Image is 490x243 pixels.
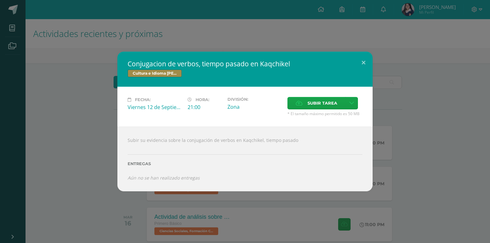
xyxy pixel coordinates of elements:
span: * El tamaño máximo permitido es 50 MB [287,111,362,116]
div: Subir su evidencia sobre la conjugación de verbos en Kaqchikel, tiempo pasado [117,127,373,191]
button: Close (Esc) [354,52,373,73]
label: Entregas [128,161,362,166]
div: Zona [227,103,282,110]
span: Hora: [196,97,209,102]
span: Subir tarea [308,97,337,109]
div: 21:00 [188,104,222,111]
i: Aún no se han realizado entregas [128,175,200,181]
span: Fecha: [135,97,151,102]
h2: Conjugacion de verbos, tiempo pasado en Kaqchikel [128,59,362,68]
label: División: [227,97,282,102]
span: Cultura e Idioma [PERSON_NAME] o Xinca [128,70,182,77]
div: Viernes 12 de Septiembre [128,104,182,111]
